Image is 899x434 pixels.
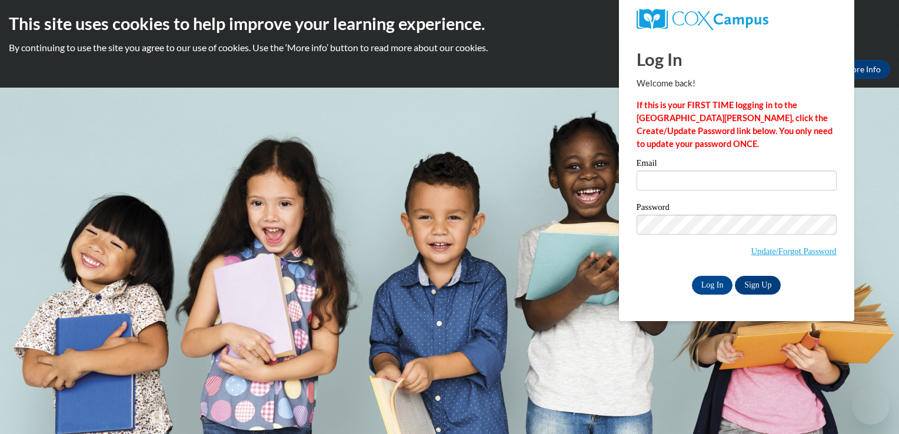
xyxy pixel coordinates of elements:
[637,9,768,30] img: COX Campus
[637,159,837,171] label: Email
[637,203,837,215] label: Password
[751,246,837,256] a: Update/Forgot Password
[637,9,837,30] a: COX Campus
[9,12,890,35] h2: This site uses cookies to help improve your learning experience.
[735,276,781,295] a: Sign Up
[637,100,833,149] strong: If this is your FIRST TIME logging in to the [GEOGRAPHIC_DATA][PERSON_NAME], click the Create/Upd...
[852,387,890,425] iframe: Button to launch messaging window
[637,77,837,90] p: Welcome back!
[637,47,837,71] h1: Log In
[9,41,890,54] p: By continuing to use the site you agree to our use of cookies. Use the ‘More info’ button to read...
[692,276,733,295] input: Log In
[835,60,890,79] a: More Info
